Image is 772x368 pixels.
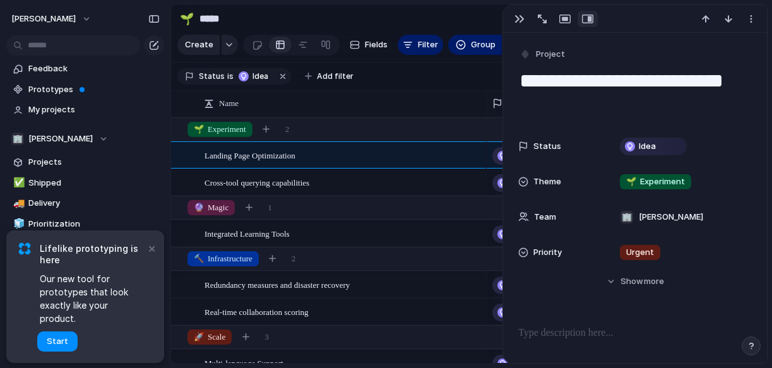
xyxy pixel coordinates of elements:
[205,226,290,240] span: Integrated Learning Tools
[11,197,24,210] button: 🚚
[398,35,443,55] button: Filter
[28,62,160,75] span: Feedback
[365,39,388,51] span: Fields
[28,177,160,189] span: Shipped
[227,71,234,82] span: is
[418,39,438,51] span: Filter
[252,71,271,82] span: Idea
[518,270,752,293] button: Showmore
[13,196,22,211] div: 🚚
[6,215,164,234] a: 🧊Prioritization
[6,194,164,213] a: 🚚Delivery
[205,277,350,292] span: Redundancy measures and disaster recovery
[6,174,164,193] a: ✅Shipped
[285,123,290,136] span: 2
[194,203,204,212] span: 🔮
[639,140,656,153] span: Idea
[11,133,24,145] div: 🏢
[268,201,272,214] span: 1
[205,175,309,189] span: Cross-tool querying capabilities
[644,275,664,288] span: more
[194,124,204,134] span: 🌱
[626,176,636,186] span: 🌱
[6,9,98,29] button: [PERSON_NAME]
[6,80,164,99] a: Prototypes
[144,240,159,256] button: Dismiss
[11,13,76,25] span: [PERSON_NAME]
[534,211,556,223] span: Team
[533,175,561,188] span: Theme
[471,39,496,51] span: Group
[28,218,160,230] span: Prioritization
[11,177,24,189] button: ✅
[205,148,295,162] span: Landing Page Optimization
[6,100,164,119] a: My projects
[194,252,252,265] span: Infrastructure
[626,246,654,259] span: Urgent
[177,9,197,29] button: 🌱
[6,153,164,172] a: Projects
[448,35,502,55] button: Group
[11,218,24,230] button: 🧊
[28,197,160,210] span: Delivery
[621,211,633,223] div: 🏢
[194,201,229,214] span: Magic
[345,35,393,55] button: Fields
[194,123,246,136] span: Experiment
[185,39,213,51] span: Create
[40,272,145,325] span: Our new tool for prototypes that look exactly like your product.
[40,243,145,266] span: Lifelike prototyping is here
[317,71,353,82] span: Add filter
[199,71,225,82] span: Status
[626,175,685,188] span: Experiment
[225,69,236,83] button: is
[6,59,164,78] a: Feedback
[194,254,204,263] span: 🔨
[194,332,204,341] span: 🚀
[517,45,569,64] button: Project
[533,140,561,153] span: Status
[28,83,160,96] span: Prototypes
[13,175,22,190] div: ✅
[194,331,225,343] span: Scale
[639,211,703,223] span: [PERSON_NAME]
[536,48,565,61] span: Project
[297,68,361,85] button: Add filter
[235,69,275,83] button: Idea
[621,275,643,288] span: Show
[47,335,68,348] span: Start
[219,97,239,110] span: Name
[6,129,164,148] button: 🏢[PERSON_NAME]
[264,331,269,343] span: 3
[28,156,160,169] span: Projects
[180,10,194,27] div: 🌱
[37,331,78,352] button: Start
[205,304,309,319] span: Real-time collaboration scoring
[13,217,22,231] div: 🧊
[292,252,296,265] span: 2
[28,104,160,116] span: My projects
[533,246,562,259] span: Priority
[177,35,220,55] button: Create
[28,133,93,145] span: [PERSON_NAME]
